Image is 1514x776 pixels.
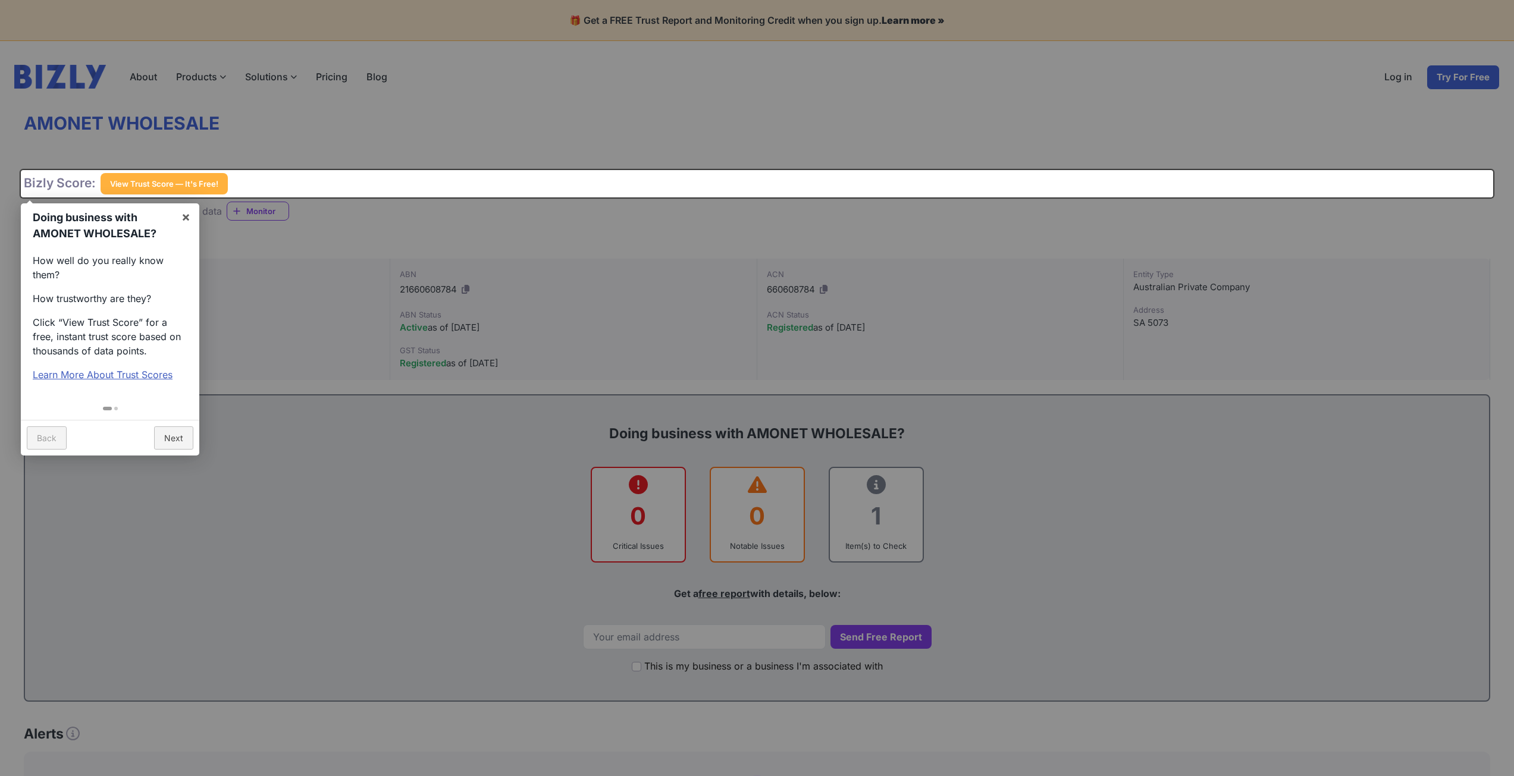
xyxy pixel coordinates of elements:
[33,209,172,241] h1: Doing business with AMONET WHOLESALE?
[173,203,199,230] a: ×
[33,291,187,306] p: How trustworthy are they?
[33,369,173,381] a: Learn More About Trust Scores
[33,315,187,358] p: Click “View Trust Score” for a free, instant trust score based on thousands of data points.
[33,253,187,282] p: How well do you really know them?
[27,426,67,450] a: Back
[154,426,193,450] a: Next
